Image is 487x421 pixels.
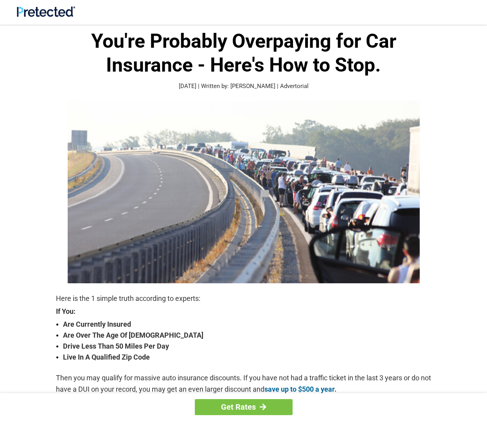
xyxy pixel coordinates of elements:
[56,308,431,315] strong: If You:
[56,29,431,77] h1: You're Probably Overpaying for Car Insurance - Here's How to Stop.
[63,330,431,341] strong: Are Over The Age Of [DEMOGRAPHIC_DATA]
[56,293,431,304] p: Here is the 1 simple truth according to experts:
[17,6,75,17] img: Site Logo
[63,352,431,363] strong: Live In A Qualified Zip Code
[264,385,336,393] a: save up to $500 a year.
[56,372,431,394] p: Then you may qualify for massive auto insurance discounts. If you have not had a traffic ticket i...
[56,82,431,91] p: [DATE] | Written by: [PERSON_NAME] | Advertorial
[63,319,431,330] strong: Are Currently Insured
[195,399,293,415] a: Get Rates
[63,341,431,352] strong: Drive Less Than 50 Miles Per Day
[17,11,75,18] a: Site Logo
